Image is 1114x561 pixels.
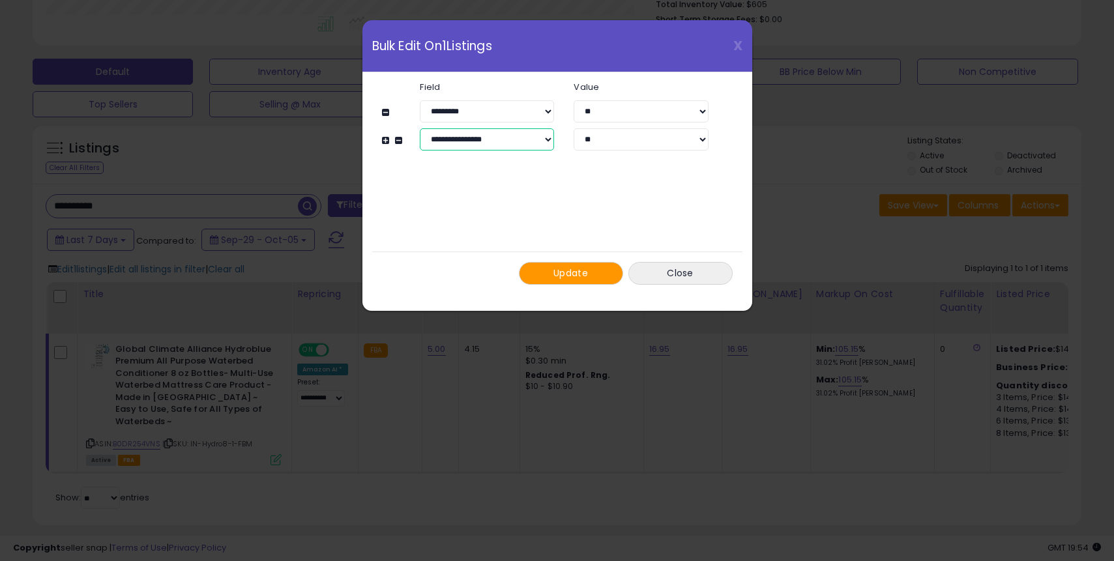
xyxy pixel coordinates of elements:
label: Value [564,83,718,91]
button: Close [628,262,733,285]
span: Bulk Edit On 1 Listings [372,40,492,52]
span: Update [553,266,588,280]
label: Field [410,83,564,91]
span: X [733,36,742,55]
